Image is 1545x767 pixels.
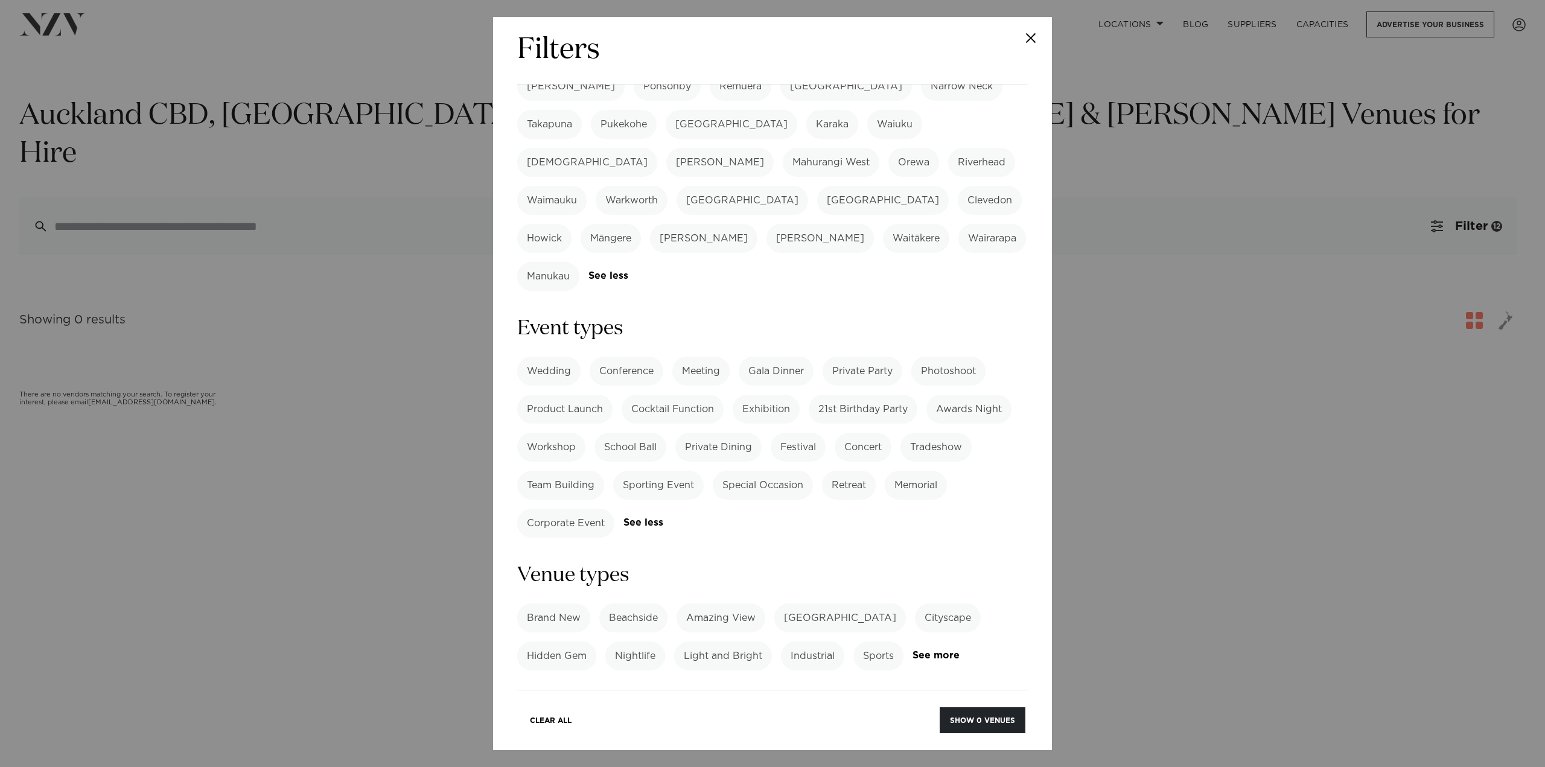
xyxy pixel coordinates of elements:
label: Ponsonby [634,72,701,101]
label: Remuera [710,72,771,101]
label: Sporting Event [613,471,704,500]
label: Wedding [517,357,581,386]
label: [PERSON_NAME] [666,148,774,177]
label: [PERSON_NAME] [517,72,625,101]
label: Corporate Event [517,509,614,538]
label: Narrow Neck [921,72,1002,101]
label: [PERSON_NAME] [766,224,874,253]
h3: Event types [517,315,1028,342]
button: Show 0 venues [940,707,1025,733]
label: [GEOGRAPHIC_DATA] [677,186,808,215]
label: 21st Birthday Party [809,395,917,424]
label: Gala Dinner [739,357,814,386]
label: Mahurangi West [783,148,879,177]
label: Riverhead [948,148,1015,177]
label: Waimauku [517,186,587,215]
label: Concert [835,433,891,462]
label: Brand New [517,603,590,632]
label: [PERSON_NAME] [650,224,757,253]
label: Photoshoot [911,357,986,386]
label: Conference [590,357,663,386]
label: Private Dining [675,433,762,462]
label: Amazing View [677,603,765,632]
label: Waitākere [883,224,949,253]
label: Retreat [822,471,876,500]
label: Karaka [806,110,858,139]
label: [DEMOGRAPHIC_DATA] [517,148,657,177]
h3: Venue types [517,562,1028,589]
label: Festival [771,433,826,462]
label: Meeting [672,357,730,386]
label: Cityscape [915,603,981,632]
label: Warkworth [596,186,667,215]
label: [GEOGRAPHIC_DATA] [817,186,949,215]
label: Howick [517,224,572,253]
label: Nightlife [605,641,665,670]
label: [GEOGRAPHIC_DATA] [666,110,797,139]
label: [GEOGRAPHIC_DATA] [774,603,906,632]
label: Manukau [517,262,579,291]
label: Hidden Gem [517,641,596,670]
label: Workshop [517,433,585,462]
label: Exhibition [733,395,800,424]
label: Industrial [781,641,844,670]
label: Pukekohe [591,110,657,139]
button: Close [1010,17,1052,59]
label: Beachside [599,603,667,632]
label: Cocktail Function [622,395,724,424]
label: Memorial [885,471,947,500]
label: Clevedon [958,186,1022,215]
label: Light and Bright [674,641,772,670]
label: Product Launch [517,395,613,424]
label: Orewa [888,148,939,177]
label: Waiuku [867,110,922,139]
label: Tradeshow [900,433,972,462]
label: Special Occasion [713,471,813,500]
label: Wairarapa [958,224,1026,253]
label: Team Building [517,471,604,500]
label: Private Party [823,357,902,386]
label: School Ball [594,433,666,462]
label: Sports [853,641,903,670]
h2: Filters [517,31,600,69]
label: Takapuna [517,110,582,139]
label: [GEOGRAPHIC_DATA] [780,72,912,101]
label: Māngere [581,224,641,253]
label: Awards Night [926,395,1011,424]
button: Clear All [520,707,582,733]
